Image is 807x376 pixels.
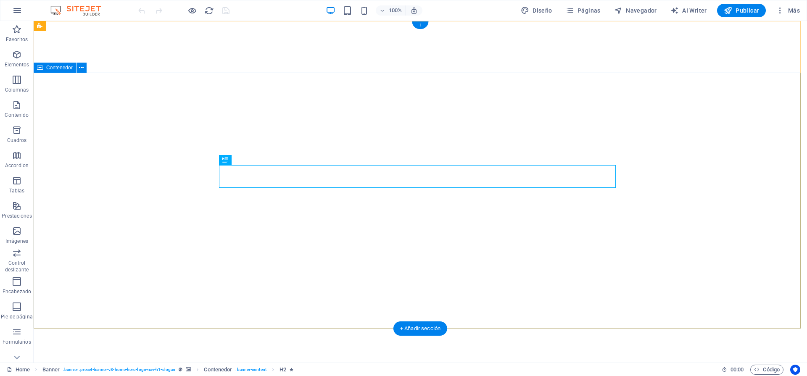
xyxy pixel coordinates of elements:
[204,5,214,16] button: reload
[3,339,31,345] p: Formularios
[393,321,447,336] div: + Añadir sección
[736,366,738,373] span: :
[5,162,29,169] p: Accordion
[9,187,25,194] p: Tablas
[179,367,182,372] i: Este elemento es un preajuste personalizable
[3,288,31,295] p: Encabezado
[517,4,556,17] button: Diseño
[724,6,760,15] span: Publicar
[7,137,27,144] p: Cuadros
[290,367,293,372] i: El elemento contiene una animación
[776,6,800,15] span: Más
[562,4,604,17] button: Páginas
[566,6,601,15] span: Páginas
[280,365,286,375] span: Haz clic para seleccionar y doble clic para editar
[717,4,766,17] button: Publicar
[750,365,783,375] button: Código
[204,365,232,375] span: Haz clic para seleccionar y doble clic para editar
[412,21,428,29] div: +
[5,238,28,245] p: Imágenes
[63,365,175,375] span: . banner .preset-banner-v3-home-hero-logo-nav-h1-slogan
[2,213,32,219] p: Prestaciones
[187,5,197,16] button: Haz clic para salir del modo de previsualización y seguir editando
[754,365,780,375] span: Código
[731,365,744,375] span: 00 00
[790,365,800,375] button: Usercentrics
[667,4,710,17] button: AI Writer
[186,367,191,372] i: Este elemento contiene un fondo
[722,365,744,375] h6: Tiempo de la sesión
[5,87,29,93] p: Columnas
[48,5,111,16] img: Editor Logo
[235,365,266,375] span: . banner-content
[611,4,660,17] button: Navegador
[521,6,552,15] span: Diseño
[517,4,556,17] div: Diseño (Ctrl+Alt+Y)
[204,6,214,16] i: Volver a cargar página
[410,7,418,14] i: Al redimensionar, ajustar el nivel de zoom automáticamente para ajustarse al dispositivo elegido.
[7,365,30,375] a: Haz clic para cancelar la selección y doble clic para abrir páginas
[42,365,60,375] span: Haz clic para seleccionar y doble clic para editar
[5,61,29,68] p: Elementos
[42,365,294,375] nav: breadcrumb
[670,6,707,15] span: AI Writer
[773,4,803,17] button: Más
[6,36,28,43] p: Favoritos
[1,313,32,320] p: Pie de página
[388,5,402,16] h6: 100%
[46,65,73,70] span: Contenedor
[5,112,29,118] p: Contenido
[376,5,406,16] button: 100%
[614,6,657,15] span: Navegador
